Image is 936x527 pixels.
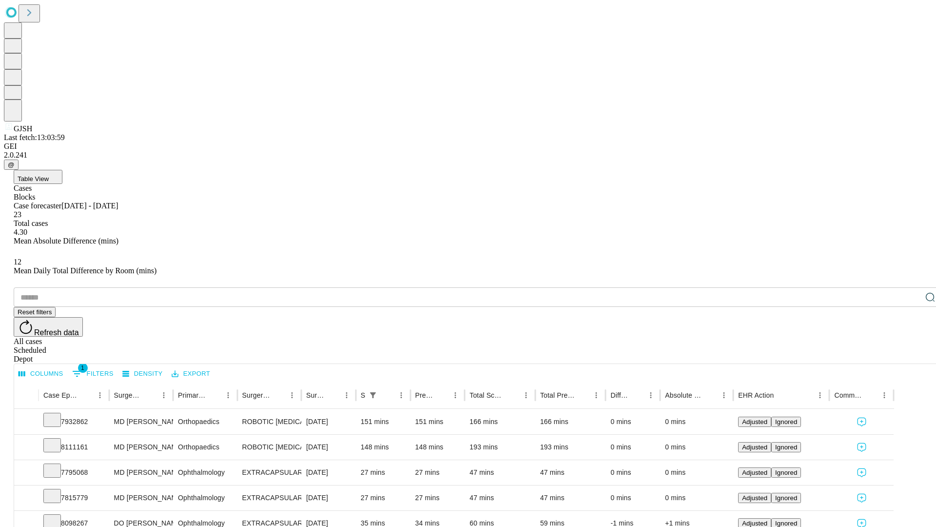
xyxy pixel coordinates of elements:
[469,486,530,510] div: 47 mins
[8,161,15,168] span: @
[469,460,530,485] div: 47 mins
[114,486,168,510] div: MD [PERSON_NAME]
[43,435,104,460] div: 8111161
[14,266,156,275] span: Mean Daily Total Difference by Room (mins)
[34,328,79,337] span: Refresh data
[775,444,797,451] span: Ignored
[644,388,658,402] button: Menu
[665,435,728,460] div: 0 mins
[381,388,394,402] button: Sort
[19,414,34,431] button: Expand
[610,391,629,399] div: Difference
[14,237,118,245] span: Mean Absolute Difference (mins)
[771,493,801,503] button: Ignored
[43,391,78,399] div: Case Epic Id
[208,388,221,402] button: Sort
[665,391,702,399] div: Absolute Difference
[589,388,603,402] button: Menu
[361,486,406,510] div: 27 mins
[14,317,83,337] button: Refresh data
[326,388,340,402] button: Sort
[242,391,271,399] div: Surgery Name
[415,409,460,434] div: 151 mins
[394,388,408,402] button: Menu
[4,142,932,151] div: GEI
[178,391,206,399] div: Primary Service
[4,133,65,142] span: Last fetch: 13:03:59
[742,418,767,426] span: Adjusted
[540,460,601,485] div: 47 mins
[775,469,797,476] span: Ignored
[178,435,232,460] div: Orthopaedics
[415,391,434,399] div: Predicted In Room Duration
[469,409,530,434] div: 166 mins
[4,151,932,160] div: 2.0.241
[775,494,797,502] span: Ignored
[771,442,801,452] button: Ignored
[665,460,728,485] div: 0 mins
[540,435,601,460] div: 193 mins
[415,460,460,485] div: 27 mins
[630,388,644,402] button: Sort
[469,391,505,399] div: Total Scheduled Duration
[272,388,285,402] button: Sort
[738,442,771,452] button: Adjusted
[19,465,34,482] button: Expand
[665,486,728,510] div: 0 mins
[43,460,104,485] div: 7795068
[14,202,61,210] span: Case forecaster
[813,388,827,402] button: Menu
[120,366,165,382] button: Density
[61,202,118,210] span: [DATE] - [DATE]
[877,388,891,402] button: Menu
[366,388,380,402] button: Show filters
[19,490,34,507] button: Expand
[242,409,296,434] div: ROBOTIC [MEDICAL_DATA] KNEE TOTAL
[242,460,296,485] div: EXTRACAPSULAR CATARACT REMOVAL WITH [MEDICAL_DATA]
[742,469,767,476] span: Adjusted
[242,435,296,460] div: ROBOTIC [MEDICAL_DATA] KNEE TOTAL
[366,388,380,402] div: 1 active filter
[19,439,34,456] button: Expand
[14,258,21,266] span: 12
[361,435,406,460] div: 148 mins
[93,388,107,402] button: Menu
[610,486,655,510] div: 0 mins
[70,366,116,382] button: Show filters
[415,486,460,510] div: 27 mins
[242,486,296,510] div: EXTRACAPSULAR CATARACT REMOVAL WITH [MEDICAL_DATA]
[18,308,52,316] span: Reset filters
[157,388,171,402] button: Menu
[738,493,771,503] button: Adjusted
[738,467,771,478] button: Adjusted
[540,486,601,510] div: 47 mins
[306,460,351,485] div: [DATE]
[361,409,406,434] div: 151 mins
[16,366,66,382] button: Select columns
[834,391,862,399] div: Comments
[178,486,232,510] div: Ophthalmology
[14,219,48,227] span: Total cases
[576,388,589,402] button: Sort
[775,388,788,402] button: Sort
[864,388,877,402] button: Sort
[114,409,168,434] div: MD [PERSON_NAME] [PERSON_NAME]
[610,460,655,485] div: 0 mins
[306,391,325,399] div: Surgery Date
[340,388,353,402] button: Menu
[285,388,299,402] button: Menu
[14,170,62,184] button: Table View
[771,467,801,478] button: Ignored
[738,391,774,399] div: EHR Action
[717,388,731,402] button: Menu
[519,388,533,402] button: Menu
[306,409,351,434] div: [DATE]
[665,409,728,434] div: 0 mins
[448,388,462,402] button: Menu
[506,388,519,402] button: Sort
[775,418,797,426] span: Ignored
[361,460,406,485] div: 27 mins
[540,409,601,434] div: 166 mins
[14,228,27,236] span: 4.30
[435,388,448,402] button: Sort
